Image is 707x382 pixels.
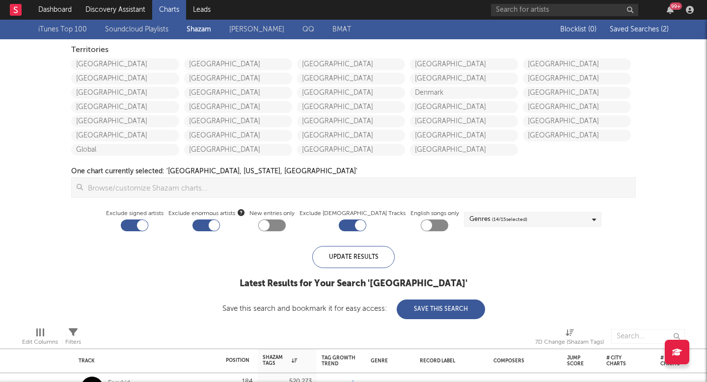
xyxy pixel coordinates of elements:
div: Shazam Tags [263,355,297,366]
div: Update Results [312,246,395,268]
div: 7D Change (Shazam Tags) [535,336,604,348]
span: Exclude enormous artists [168,208,245,219]
a: [PERSON_NAME] [229,24,284,35]
a: Soundcloud Playlists [105,24,168,35]
a: [GEOGRAPHIC_DATA] [184,101,292,113]
div: Record Label [420,358,479,364]
a: [GEOGRAPHIC_DATA] [71,101,179,113]
a: [GEOGRAPHIC_DATA] [184,115,292,127]
a: [GEOGRAPHIC_DATA] [410,115,518,127]
div: Edit Columns [22,324,58,353]
a: [GEOGRAPHIC_DATA] [184,58,292,70]
a: [GEOGRAPHIC_DATA] [184,144,292,156]
div: Track [79,358,211,364]
a: iTunes Top 100 [38,24,87,35]
button: 99+ [667,6,674,14]
div: Jump Score [567,355,584,367]
label: Exclude signed artists [106,208,163,219]
div: # Country Charts [660,355,690,367]
a: [GEOGRAPHIC_DATA] [410,101,518,113]
a: [GEOGRAPHIC_DATA] [410,58,518,70]
a: [GEOGRAPHIC_DATA] [297,144,405,156]
a: [GEOGRAPHIC_DATA] [297,58,405,70]
div: Composers [493,358,552,364]
span: ( 14 / 15 selected) [492,214,527,225]
div: Save this search and bookmark it for easy access: [222,305,485,312]
div: Edit Columns [22,336,58,348]
input: Browse/customize Shazam charts... [83,178,635,197]
div: 7D Change (Shazam Tags) [535,324,604,353]
a: [GEOGRAPHIC_DATA] [71,130,179,141]
div: Territories [71,44,636,56]
a: [GEOGRAPHIC_DATA] [297,101,405,113]
a: [GEOGRAPHIC_DATA] [523,130,631,141]
div: # City Charts [606,355,636,367]
input: Search for artists [491,4,638,16]
a: QQ [302,24,314,35]
a: Denmark [410,87,518,99]
label: Exclude [DEMOGRAPHIC_DATA] Tracks [299,208,406,219]
a: [GEOGRAPHIC_DATA] [523,58,631,70]
button: Save This Search [397,300,485,319]
div: Filters [65,336,81,348]
a: [GEOGRAPHIC_DATA] [297,115,405,127]
button: Saved Searches (2) [607,26,669,33]
div: Genres [469,214,527,225]
a: [GEOGRAPHIC_DATA] [410,144,518,156]
a: Global [71,144,179,156]
div: Latest Results for Your Search ' [GEOGRAPHIC_DATA] ' [222,278,485,290]
label: English songs only [410,208,459,219]
a: [GEOGRAPHIC_DATA] [71,73,179,84]
a: [GEOGRAPHIC_DATA] [71,115,179,127]
span: Saved Searches [610,26,669,33]
input: Search... [611,329,685,344]
span: ( 2 ) [661,26,669,33]
a: [GEOGRAPHIC_DATA] [410,73,518,84]
div: 99 + [670,2,682,10]
a: [GEOGRAPHIC_DATA] [523,87,631,99]
a: [GEOGRAPHIC_DATA] [71,87,179,99]
div: Tag Growth Trend [322,355,356,367]
span: Blocklist [560,26,597,33]
a: [GEOGRAPHIC_DATA] [297,87,405,99]
button: Exclude enormous artists [238,208,245,217]
div: Genre [371,358,405,364]
label: New entries only [249,208,295,219]
a: [GEOGRAPHIC_DATA] [184,130,292,141]
a: [GEOGRAPHIC_DATA] [410,130,518,141]
a: [GEOGRAPHIC_DATA] [523,115,631,127]
a: [GEOGRAPHIC_DATA] [71,58,179,70]
div: Position [226,357,249,363]
a: [GEOGRAPHIC_DATA] [523,101,631,113]
a: [GEOGRAPHIC_DATA] [184,73,292,84]
div: One chart currently selected: ' [GEOGRAPHIC_DATA], [US_STATE], [GEOGRAPHIC_DATA] ' [71,165,357,177]
div: Filters [65,324,81,353]
a: [GEOGRAPHIC_DATA] [297,130,405,141]
a: [GEOGRAPHIC_DATA] [297,73,405,84]
a: [GEOGRAPHIC_DATA] [184,87,292,99]
span: ( 0 ) [588,26,597,33]
a: [GEOGRAPHIC_DATA] [523,73,631,84]
a: BMAT [332,24,351,35]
